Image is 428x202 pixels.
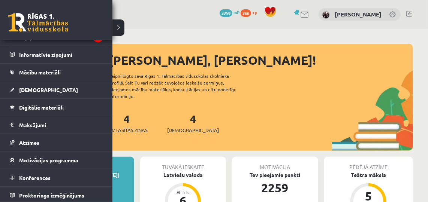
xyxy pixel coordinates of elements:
[172,190,194,195] div: Atlicis
[106,112,148,134] a: 4Neizlasītās ziņas
[10,169,103,186] a: Konferences
[8,13,68,32] a: Rīgas 1. Tālmācības vidusskola
[19,86,78,93] span: [DEMOGRAPHIC_DATA]
[10,46,103,63] a: Informatīvie ziņojumi
[241,9,251,17] span: 266
[252,9,257,15] span: xp
[19,116,103,134] legend: Maksājumi
[19,69,61,76] span: Mācību materiāli
[232,179,318,197] div: 2259
[241,9,261,15] a: 266 xp
[233,9,239,15] span: mP
[324,157,413,171] div: Pēdējā atzīme
[109,73,250,100] div: Laipni lūgts savā Rīgas 1. Tālmācības vidusskolas skolnieka profilā. Šeit Tu vari redzēt tuvojošo...
[10,116,103,134] a: Maksājumi
[19,104,64,111] span: Digitālie materiāli
[167,112,219,134] a: 4[DEMOGRAPHIC_DATA]
[140,171,226,179] div: Latviešu valoda
[167,126,219,134] span: [DEMOGRAPHIC_DATA]
[10,99,103,116] a: Digitālie materiāli
[10,81,103,98] a: [DEMOGRAPHIC_DATA]
[10,151,103,169] a: Motivācijas programma
[106,126,148,134] span: Neizlasītās ziņas
[232,157,318,171] div: Motivācija
[19,46,103,63] legend: Informatīvie ziņojumi
[10,134,103,151] a: Atzīmes
[220,9,239,15] a: 2259 mP
[357,190,380,202] div: 5
[19,174,51,181] span: Konferences
[322,11,330,19] img: Rolands Lokmanis
[10,64,103,81] a: Mācību materiāli
[324,171,413,179] div: Teātra māksla
[220,9,232,17] span: 2259
[140,157,226,171] div: Tuvākā ieskaite
[232,171,318,179] div: Tev pieejamie punkti
[109,51,413,69] div: [PERSON_NAME], [PERSON_NAME]!
[19,157,78,163] span: Motivācijas programma
[19,139,39,146] span: Atzīmes
[19,192,84,199] span: Proktoringa izmēģinājums
[335,10,382,18] a: [PERSON_NAME]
